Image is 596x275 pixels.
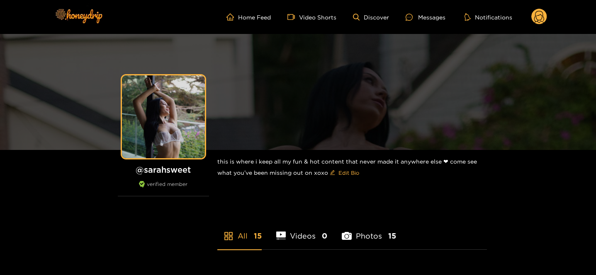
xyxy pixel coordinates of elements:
button: editEdit Bio [328,166,361,179]
div: verified member [118,181,209,196]
div: Messages [406,12,445,22]
a: Video Shorts [287,13,336,21]
div: this is where i keep all my fun & hot content that never made it anywhere else ❤︎︎ come see what ... [217,150,487,186]
span: home [226,13,238,21]
button: Notifications [462,13,515,21]
span: Edit Bio [338,169,359,177]
a: Home Feed [226,13,271,21]
li: Videos [276,212,328,249]
li: All [217,212,262,249]
span: 0 [322,231,327,241]
li: Photos [342,212,396,249]
span: 15 [254,231,262,241]
span: 15 [388,231,396,241]
span: edit [330,170,335,176]
span: appstore [224,231,234,241]
a: Discover [353,14,389,21]
span: video-camera [287,13,299,21]
h1: @ sarahsweet [118,164,209,175]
